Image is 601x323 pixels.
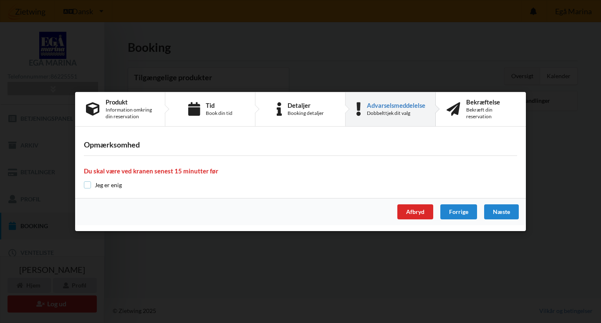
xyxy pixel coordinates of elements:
div: Bekræftelse [466,99,515,105]
div: Forrige [440,204,477,219]
div: Bekræft din reservation [466,107,515,120]
div: Produkt [106,99,154,105]
div: Detaljer [288,102,324,109]
div: Information omkring din reservation [106,107,154,120]
div: Dobbelttjek dit valg [367,110,425,117]
div: Advarselsmeddelelse [367,102,425,109]
div: Afbryd [397,204,433,219]
div: Book din tid [206,110,232,117]
label: Jeg er enig [84,181,122,188]
h3: Opmærksomhed [84,140,517,150]
div: Booking detaljer [288,110,324,117]
div: Næste [484,204,519,219]
h4: Du skal være ved kranen senest 15 minutter før [84,167,517,175]
div: Tid [206,102,232,109]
